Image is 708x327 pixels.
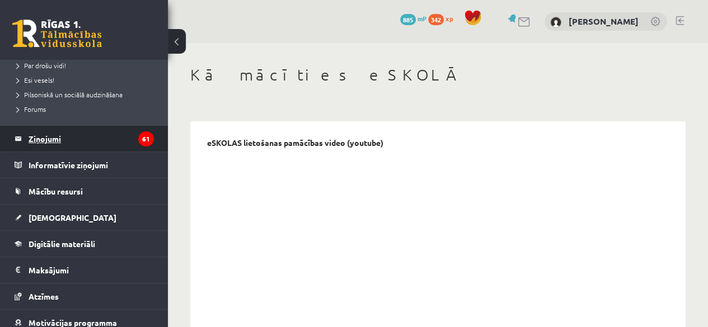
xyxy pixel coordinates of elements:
[17,75,54,84] span: Esi vesels!
[15,126,154,151] a: Ziņojumi61
[29,212,116,222] span: [DEMOGRAPHIC_DATA]
[17,104,157,114] a: Forums
[17,61,66,70] span: Par drošu vidi!
[29,257,154,283] legend: Maksājumi
[400,14,426,23] a: 885 mP
[29,291,59,301] span: Atzīmes
[15,152,154,178] a: Informatīvie ziņojumi
[400,14,416,25] span: 885
[190,65,686,84] h1: Kā mācīties eSKOLĀ
[29,152,154,178] legend: Informatīvie ziņojumi
[17,105,46,113] span: Forums
[15,205,154,230] a: [DEMOGRAPHIC_DATA]
[29,186,83,196] span: Mācību resursi
[17,89,157,99] a: Pilsoniskā un sociālā audzināšana
[418,14,426,23] span: mP
[17,60,157,70] a: Par drošu vidi!
[17,90,123,99] span: Pilsoniskā un sociālā audzināšana
[15,283,154,309] a: Atzīmes
[428,14,458,23] a: 342 xp
[446,14,453,23] span: xp
[138,131,154,146] i: 61
[15,257,154,283] a: Maksājumi
[15,231,154,257] a: Digitālie materiāli
[550,17,561,28] img: Terēza Jermaka
[12,20,102,48] a: Rīgas 1. Tālmācības vidusskola
[15,178,154,204] a: Mācību resursi
[428,14,444,25] span: 342
[569,16,639,27] a: [PERSON_NAME]
[17,75,157,85] a: Esi vesels!
[29,239,95,249] span: Digitālie materiāli
[29,126,154,151] legend: Ziņojumi
[207,138,383,148] p: eSKOLAS lietošanas pamācības video (youtube)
